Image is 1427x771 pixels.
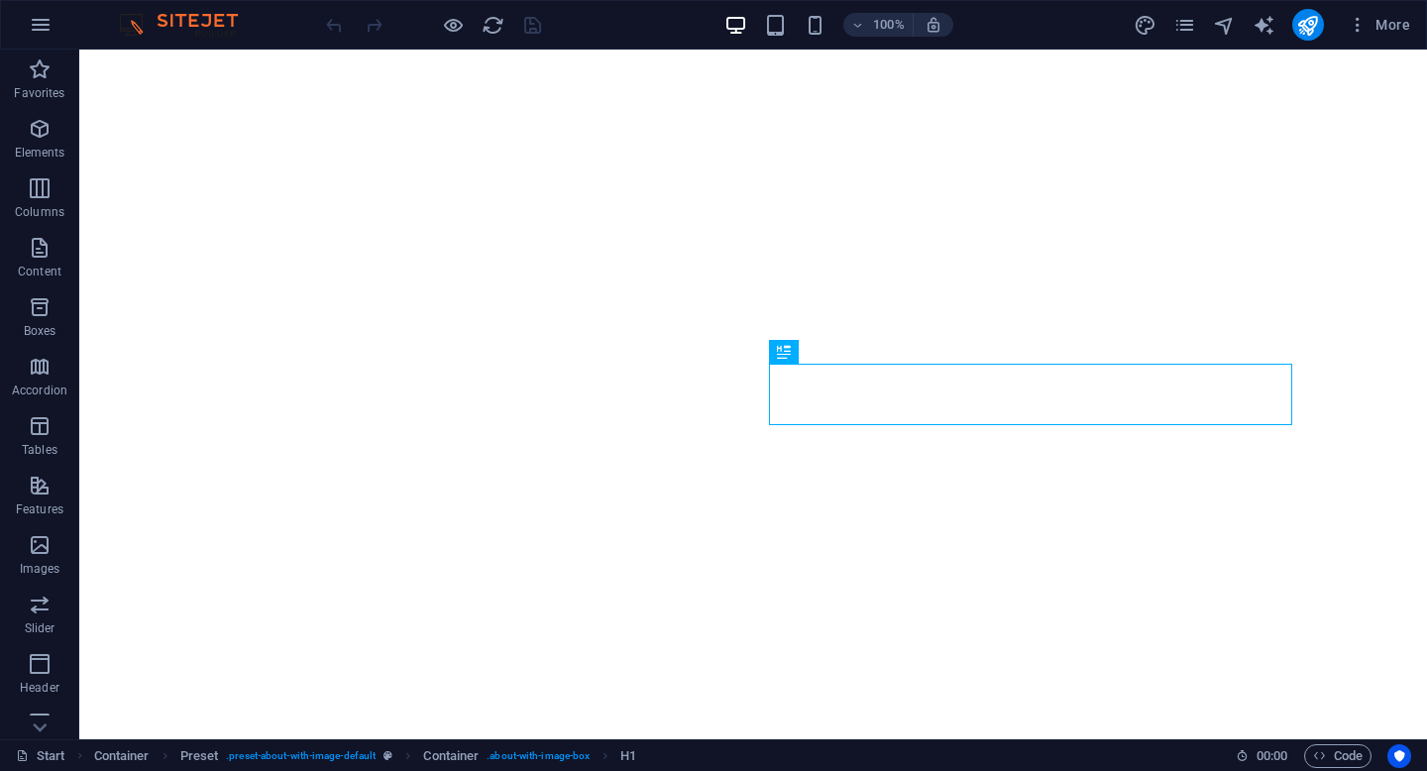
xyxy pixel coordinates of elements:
[1304,744,1372,768] button: Code
[226,744,376,768] span: . preset-about-with-image-default
[12,383,67,398] p: Accordion
[1313,744,1363,768] span: Code
[487,744,590,768] span: . about-with-image-box
[94,744,637,768] nav: breadcrumb
[1253,14,1275,37] i: AI Writer
[16,744,65,768] a: Click to cancel selection. Double-click to open Pages
[482,14,504,37] i: Reload page
[925,16,942,34] i: On resize automatically adjust zoom level to fit chosen device.
[1213,13,1237,37] button: navigator
[1257,744,1287,768] span: 00 00
[15,145,65,161] p: Elements
[114,13,263,37] img: Editor Logo
[423,744,479,768] span: Click to select. Double-click to edit
[1236,744,1288,768] h6: Session time
[1213,14,1236,37] i: Navigator
[94,744,150,768] span: Click to select. Double-click to edit
[1292,9,1324,41] button: publish
[1134,14,1156,37] i: Design (Ctrl+Alt+Y)
[481,13,504,37] button: reload
[24,323,56,339] p: Boxes
[620,744,636,768] span: Click to select. Double-click to edit
[15,204,64,220] p: Columns
[843,13,914,37] button: 100%
[20,561,60,577] p: Images
[1173,13,1197,37] button: pages
[1348,15,1410,35] span: More
[1173,14,1196,37] i: Pages (Ctrl+Alt+S)
[18,264,61,279] p: Content
[1340,9,1418,41] button: More
[873,13,905,37] h6: 100%
[14,85,64,101] p: Favorites
[384,750,392,761] i: This element is a customizable preset
[20,680,59,696] p: Header
[16,501,63,517] p: Features
[1253,13,1276,37] button: text_generator
[1387,744,1411,768] button: Usercentrics
[1270,748,1273,763] span: :
[22,442,57,458] p: Tables
[25,620,55,636] p: Slider
[1296,14,1319,37] i: Publish
[180,744,219,768] span: Click to select. Double-click to edit
[441,13,465,37] button: Click here to leave preview mode and continue editing
[1134,13,1157,37] button: design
